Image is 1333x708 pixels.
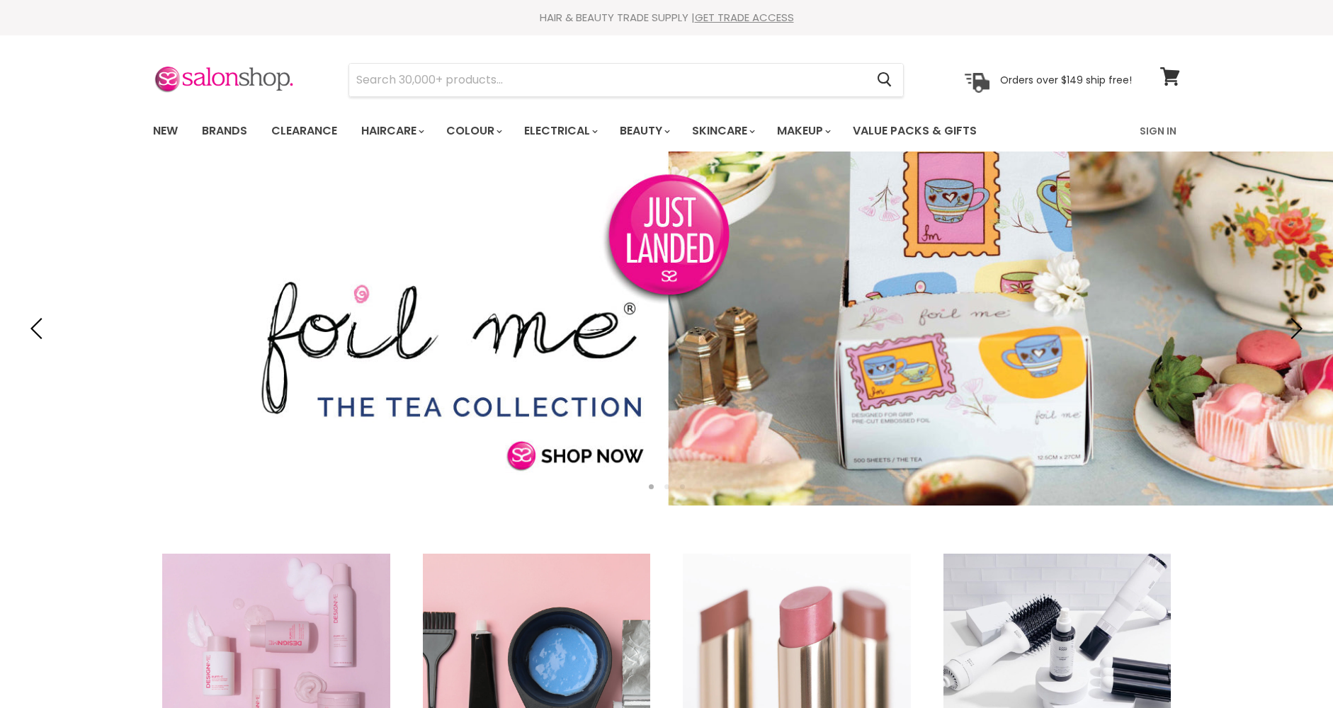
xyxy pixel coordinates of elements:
a: Makeup [766,116,839,146]
a: Skincare [681,116,764,146]
div: HAIR & BEAUTY TRADE SUPPLY | [135,11,1198,25]
a: Sign In [1131,116,1185,146]
button: Next [1280,314,1308,343]
a: Colour [436,116,511,146]
button: Search [866,64,903,96]
ul: Main menu [142,110,1060,152]
nav: Main [135,110,1198,152]
a: New [142,116,188,146]
a: Haircare [351,116,433,146]
li: Page dot 2 [664,484,669,489]
form: Product [348,63,904,97]
a: Brands [191,116,258,146]
p: Orders over $149 ship free! [1000,73,1132,86]
a: Beauty [609,116,679,146]
a: GET TRADE ACCESS [695,10,794,25]
a: Electrical [514,116,606,146]
input: Search [349,64,866,96]
a: Value Packs & Gifts [842,116,987,146]
button: Previous [25,314,53,343]
li: Page dot 3 [680,484,685,489]
a: Clearance [261,116,348,146]
li: Page dot 1 [649,484,654,489]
